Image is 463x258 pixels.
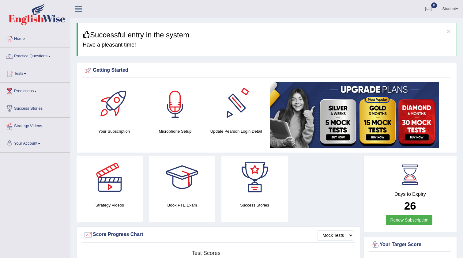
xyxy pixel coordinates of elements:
h4: Have a pleasant time! [83,42,452,48]
a: Strategy Videos [0,118,70,133]
h3: Successful entry in the system [83,31,452,39]
h4: Success Stories [221,202,288,208]
div: Score Progress Chart [84,230,353,239]
tspan: Test scores [192,250,220,256]
h4: Book PTE Exam [149,202,216,208]
button: × [447,28,450,34]
span: 0 [431,2,437,8]
a: Tests [0,65,70,81]
a: Success Stories [0,100,70,116]
h4: Days to Expiry [371,192,450,197]
div: Getting Started [84,66,450,75]
a: Your Account [0,135,70,150]
a: Renew Subscription [386,215,432,225]
img: small5.jpg [270,82,439,148]
div: Your Target Score [371,240,450,249]
h4: Strategy Videos [77,202,143,208]
a: Practice Questions [0,48,70,63]
a: Home [0,30,70,46]
h4: Your Subscription [87,128,141,135]
h4: Update Pearson Login Detail [209,128,264,135]
a: Predictions [0,83,70,98]
h4: Microphone Setup [148,128,202,135]
b: 26 [404,200,416,212]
